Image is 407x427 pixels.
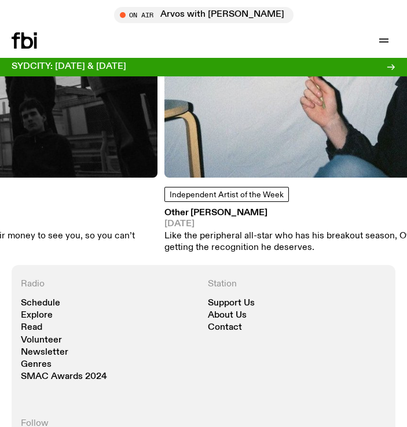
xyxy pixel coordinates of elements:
button: On AirArvos with [PERSON_NAME] [114,7,294,23]
a: Independent Artist of the Week [164,187,289,202]
a: SMAC Awards 2024 [21,373,107,381]
a: Contact [208,323,242,332]
a: Newsletter [21,348,68,357]
a: Explore [21,311,53,320]
a: Genres [21,360,52,369]
a: About Us [208,311,247,320]
h4: Radio [21,279,200,290]
h4: Station [208,279,387,290]
a: Support Us [208,299,255,308]
a: Schedule [21,299,60,308]
span: Independent Artist of the Week [170,191,284,199]
a: Volunteer [21,336,62,345]
a: Read [21,323,42,332]
h3: SYDCITY: [DATE] & [DATE] [12,62,126,71]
